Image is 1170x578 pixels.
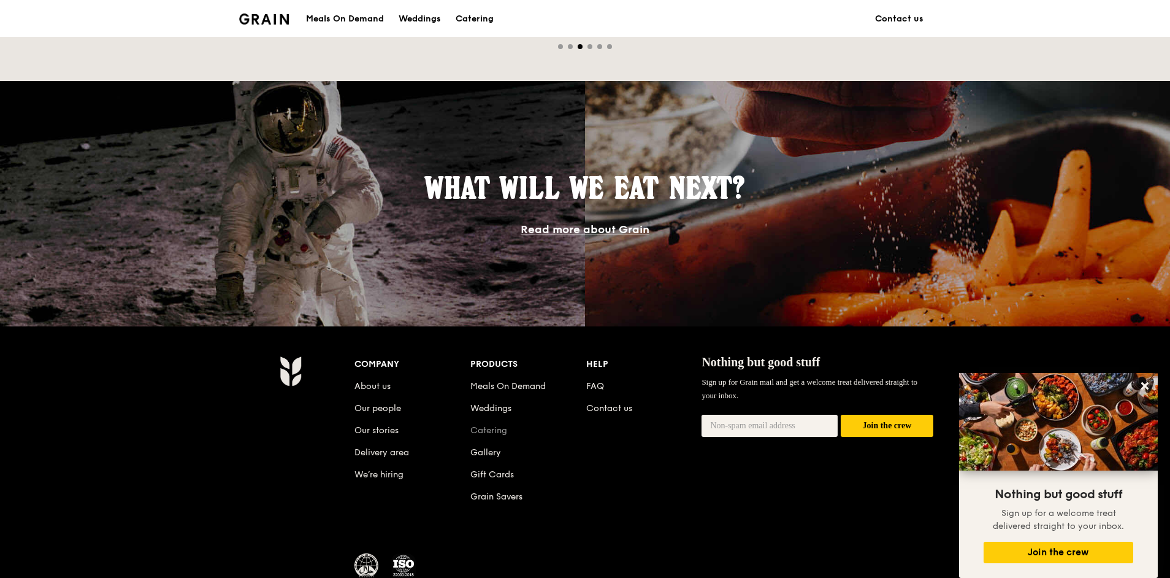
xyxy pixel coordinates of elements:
button: Join the crew [841,415,933,437]
a: About us [354,381,391,391]
a: Weddings [470,403,511,414]
a: Delivery area [354,447,409,458]
a: Grain Savers [470,491,522,502]
a: Gift Cards [470,469,514,480]
img: MUIS Halal Certified [354,553,379,578]
button: Join the crew [984,542,1133,563]
a: Contact us [586,403,632,414]
a: Meals On Demand [470,381,546,391]
a: Our stories [354,425,399,436]
img: DSC07876-Edit02-Large.jpeg [959,373,1158,471]
div: Company [354,356,470,373]
a: Gallery [470,447,501,458]
button: Close [1135,376,1155,396]
input: Non-spam email address [702,415,838,437]
span: Nothing but good stuff [995,487,1122,502]
div: Catering [456,1,494,37]
img: Grain [239,13,289,25]
span: What will we eat next? [425,170,745,206]
span: Go to slide 4 [587,44,592,49]
span: Go to slide 5 [597,44,602,49]
img: ISO Certified [391,553,416,578]
a: Read more about Grain [521,223,649,236]
span: Sign up for Grain mail and get a welcome treat delivered straight to your inbox. [702,377,917,400]
span: Go to slide 2 [568,44,573,49]
span: Go to slide 6 [607,44,612,49]
div: Products [470,356,586,373]
a: FAQ [586,381,604,391]
div: Meals On Demand [306,1,384,37]
span: Go to slide 1 [558,44,563,49]
span: Sign up for a welcome treat delivered straight to your inbox. [993,508,1124,531]
a: Our people [354,403,401,414]
div: Help [586,356,702,373]
div: Weddings [399,1,441,37]
a: We’re hiring [354,469,403,480]
a: Weddings [391,1,448,37]
span: Nothing but good stuff [702,355,820,369]
a: Catering [470,425,507,436]
img: Grain [280,356,301,387]
span: Go to slide 3 [578,44,583,49]
a: Contact us [868,1,931,37]
a: Catering [448,1,501,37]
